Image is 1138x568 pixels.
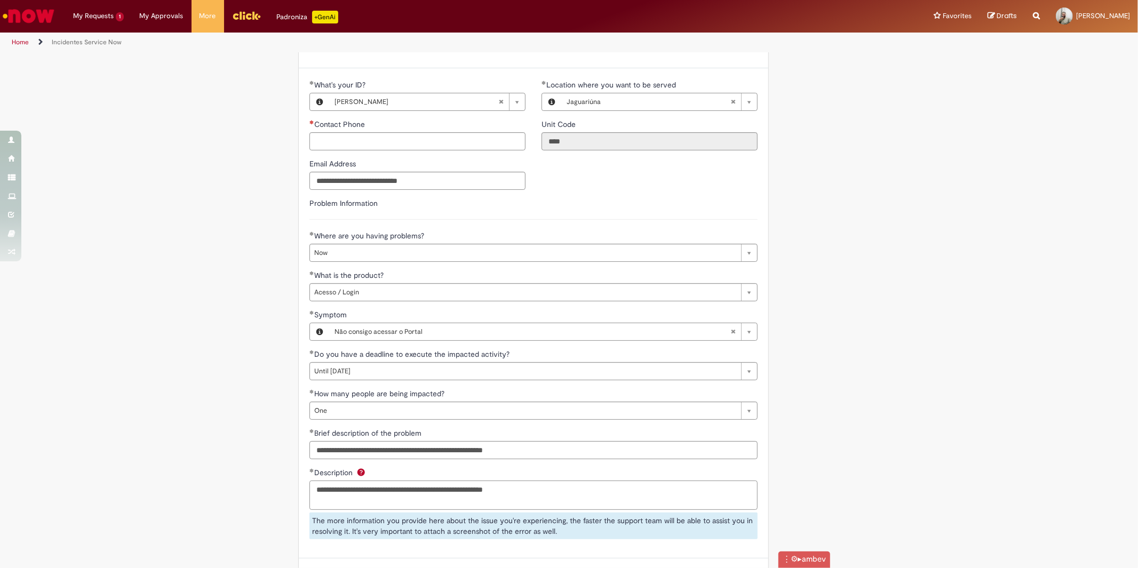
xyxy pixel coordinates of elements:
[783,554,791,565] div: Click an hold to drag
[8,33,751,52] ul: Page breadcrumbs
[309,389,314,394] span: Required Filled
[309,159,358,169] span: Email Address
[309,350,314,354] span: Required Filled
[314,349,512,359] span: Do you have a deadline to execute the impacted activity?
[355,468,368,476] span: Help for Description
[309,481,758,509] textarea: Description
[309,120,314,124] span: Required
[542,93,561,110] button: Location where you want to be served, Preview this record Jaguariúna
[791,554,798,565] span: Click to configure InstanceTag, SHIFT Click to disable
[309,468,314,473] span: Required Filled
[314,284,736,301] span: Acesso / Login
[314,119,367,129] span: Contact Phone
[116,12,124,21] span: 1
[309,513,758,539] div: The more information you provide here about the issue you're experiencing, the faster the support...
[314,80,368,90] span: What's your ID?, Victor ROJA TAVONI
[12,38,29,46] a: Home
[314,363,736,380] span: Until [DATE]
[329,323,757,340] a: Não consigo acessar o PortalClear field Symptom
[1,5,56,27] img: ServiceNow
[546,80,678,90] span: Required - Location where you want to be served
[943,11,972,21] span: Favorites
[314,389,447,398] span: How many people are being impacted?
[314,310,349,319] span: Symptom
[542,119,578,130] label: Read only - Unit Code
[314,402,736,419] span: One
[52,38,122,46] a: Incidentes Service Now
[309,172,526,190] input: Email Address
[232,7,261,23] img: click_logo_yellow_360x200.png
[277,11,338,23] div: Padroniza
[309,231,314,236] span: Required Filled
[310,323,329,340] button: Symptom, Preview this record Não consigo acessar o Portal
[309,81,314,85] span: Required Filled
[493,93,509,110] abbr: Clear field What's your ID?
[1076,11,1130,20] span: [PERSON_NAME]
[309,132,526,150] input: Contact Phone
[314,231,426,241] span: Where are you having problems?
[309,429,314,433] span: Required Filled
[335,323,730,340] span: Não consigo acessar o Portal
[725,93,741,110] abbr: Clear field Location where you want to be served
[997,11,1017,21] span: Drafts
[329,93,525,110] a: [PERSON_NAME]Clear field What's your ID?
[309,198,378,208] label: Problem Information
[312,11,338,23] p: +GenAi
[542,132,758,150] input: Unit Code
[73,11,114,21] span: My Requests
[798,554,802,565] span: Click to execute command /tn, hold SHIFT for /vd
[314,244,736,261] span: Now
[310,93,329,110] button: What's your ID?, Preview this record Victor ROJA TAVONI
[561,93,757,110] a: JaguariúnaClear field Location where you want to be served
[314,468,355,477] span: Description
[335,93,498,110] span: [PERSON_NAME]
[309,271,314,275] span: Required Filled
[200,11,216,21] span: More
[725,323,741,340] abbr: Clear field Symptom
[309,310,314,315] span: Required Filled
[314,428,424,438] span: Brief description of the problem
[140,11,184,21] span: My Approvals
[988,11,1017,21] a: Drafts
[314,270,386,280] span: What is the product?
[542,81,546,85] span: Required Filled
[567,93,730,110] span: Jaguariúna
[542,119,578,129] span: Read only - Unit Code
[309,441,758,459] input: Brief description of the problem
[802,554,826,565] span: Doubleclick to run command /pop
